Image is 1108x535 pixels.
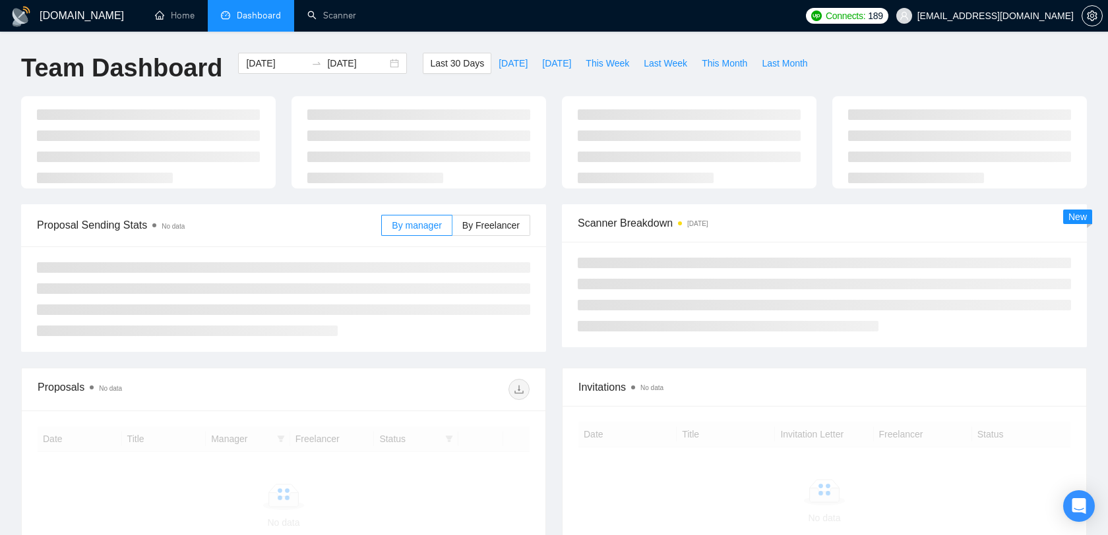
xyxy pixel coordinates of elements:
[578,215,1071,231] span: Scanner Breakdown
[499,56,528,70] span: [DATE]
[99,385,122,392] span: No data
[762,56,807,70] span: Last Month
[578,53,636,74] button: This Week
[640,384,663,391] span: No data
[162,223,185,230] span: No data
[423,53,491,74] button: Last 30 Days
[1082,11,1103,21] a: setting
[237,10,281,21] span: Dashboard
[311,58,322,69] span: swap-right
[37,217,381,233] span: Proposal Sending Stats
[826,9,865,23] span: Connects:
[38,379,284,400] div: Proposals
[1082,11,1102,21] span: setting
[155,10,195,21] a: homeHome
[11,6,32,27] img: logo
[644,56,687,70] span: Last Week
[327,56,387,70] input: End date
[1082,5,1103,26] button: setting
[221,11,230,20] span: dashboard
[702,56,747,70] span: This Month
[586,56,629,70] span: This Week
[900,11,909,20] span: user
[246,56,306,70] input: Start date
[392,220,441,231] span: By manager
[430,56,484,70] span: Last 30 Days
[1068,211,1087,222] span: New
[1063,490,1095,522] div: Open Intercom Messenger
[542,56,571,70] span: [DATE]
[694,53,754,74] button: This Month
[462,220,520,231] span: By Freelancer
[21,53,222,84] h1: Team Dashboard
[307,10,356,21] a: searchScanner
[535,53,578,74] button: [DATE]
[578,379,1070,395] span: Invitations
[754,53,815,74] button: Last Month
[868,9,882,23] span: 189
[636,53,694,74] button: Last Week
[491,53,535,74] button: [DATE]
[811,11,822,21] img: upwork-logo.png
[687,220,708,227] time: [DATE]
[311,58,322,69] span: to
